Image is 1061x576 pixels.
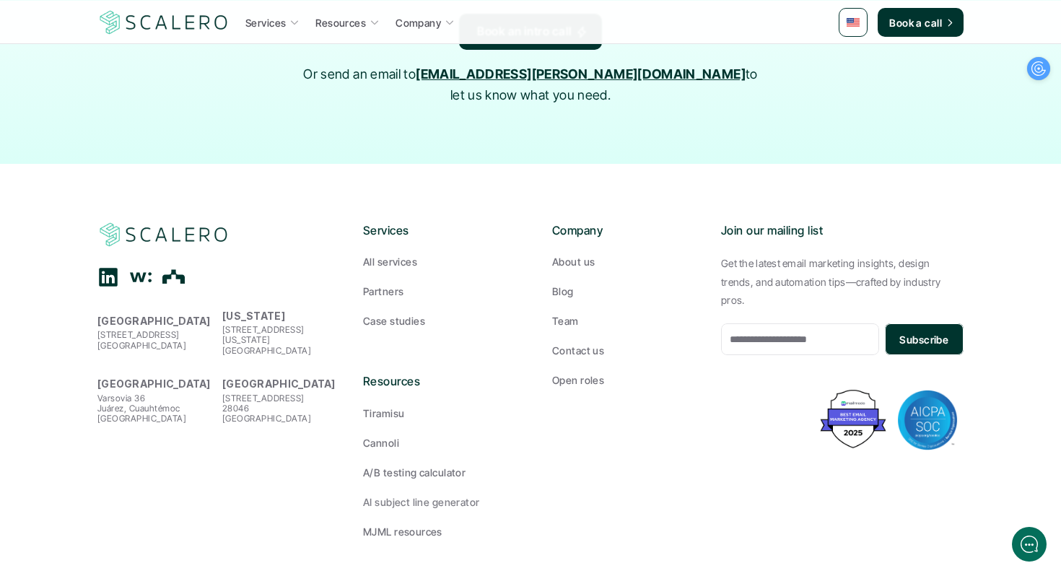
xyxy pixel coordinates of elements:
[363,494,509,510] a: AI subject line generator
[899,332,948,347] p: Subscribe
[552,372,698,388] a: Open roles
[363,435,399,450] p: Cannoli
[22,96,267,165] h2: Let us know if we can help with lifecycle marketing.
[817,386,889,452] img: Best Email Marketing Agency 2025 - Recognized by Mailmodo
[552,284,574,299] p: Blog
[97,315,211,327] strong: [GEOGRAPHIC_DATA]
[363,372,509,391] p: Resources
[552,343,604,358] p: Contact us
[363,435,509,450] a: Cannoli
[889,15,942,30] p: Book a call
[121,483,183,492] span: We run on Gist
[552,343,698,358] a: Contact us
[552,222,698,240] p: Company
[222,378,336,390] strong: [GEOGRAPHIC_DATA]
[885,323,964,355] button: Subscribe
[363,284,403,299] p: Partners
[363,524,509,539] a: MJML resources
[897,390,958,450] img: AICPA SOC badge
[363,465,509,480] a: A/B testing calculator
[552,313,698,328] a: Team
[363,254,509,269] a: All services
[363,465,466,480] p: A/B testing calculator
[363,284,509,299] a: Partners
[97,266,119,288] div: Linkedin
[97,221,230,248] img: Scalero company logo
[97,378,211,390] strong: [GEOGRAPHIC_DATA]
[878,8,964,37] a: Book a call
[363,313,425,328] p: Case studies
[222,310,285,322] strong: [US_STATE]
[315,15,366,30] p: Resources
[363,494,480,510] p: AI subject line generator
[22,191,266,220] button: New conversation
[162,266,185,288] div: The Org
[245,15,286,30] p: Services
[552,284,698,299] a: Blog
[22,70,267,93] h1: Hi! Welcome to Scalero.
[721,222,964,240] p: Join our mailing list
[97,393,215,424] p: Varsovia 36 Juárez, Cuauhtémoc [GEOGRAPHIC_DATA]
[1012,527,1047,562] iframe: gist-messenger-bubble-iframe
[97,330,215,351] p: [STREET_ADDRESS] [GEOGRAPHIC_DATA]
[552,254,595,269] p: About us
[97,222,230,248] a: Scalero company logo
[416,66,746,82] a: [EMAIL_ADDRESS][PERSON_NAME][DOMAIN_NAME]
[296,64,765,106] p: Or send an email to to let us know what you need.
[130,266,152,288] div: Wellfound
[222,393,340,424] p: [STREET_ADDRESS] 28046 [GEOGRAPHIC_DATA]
[363,313,509,328] a: Case studies
[363,524,442,539] p: MJML resources
[363,406,404,421] p: Tiramisu
[396,15,441,30] p: Company
[97,9,230,35] a: Scalero company logo
[552,372,604,388] p: Open roles
[222,325,340,356] p: [STREET_ADDRESS] [US_STATE][GEOGRAPHIC_DATA]
[97,9,230,36] img: Scalero company logo
[93,200,173,211] span: New conversation
[552,313,579,328] p: Team
[552,254,698,269] a: About us
[363,254,417,269] p: All services
[363,406,509,421] a: Tiramisu
[721,254,964,309] p: Get the latest email marketing insights, design trends, and automation tips—crafted by industry p...
[363,222,509,240] p: Services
